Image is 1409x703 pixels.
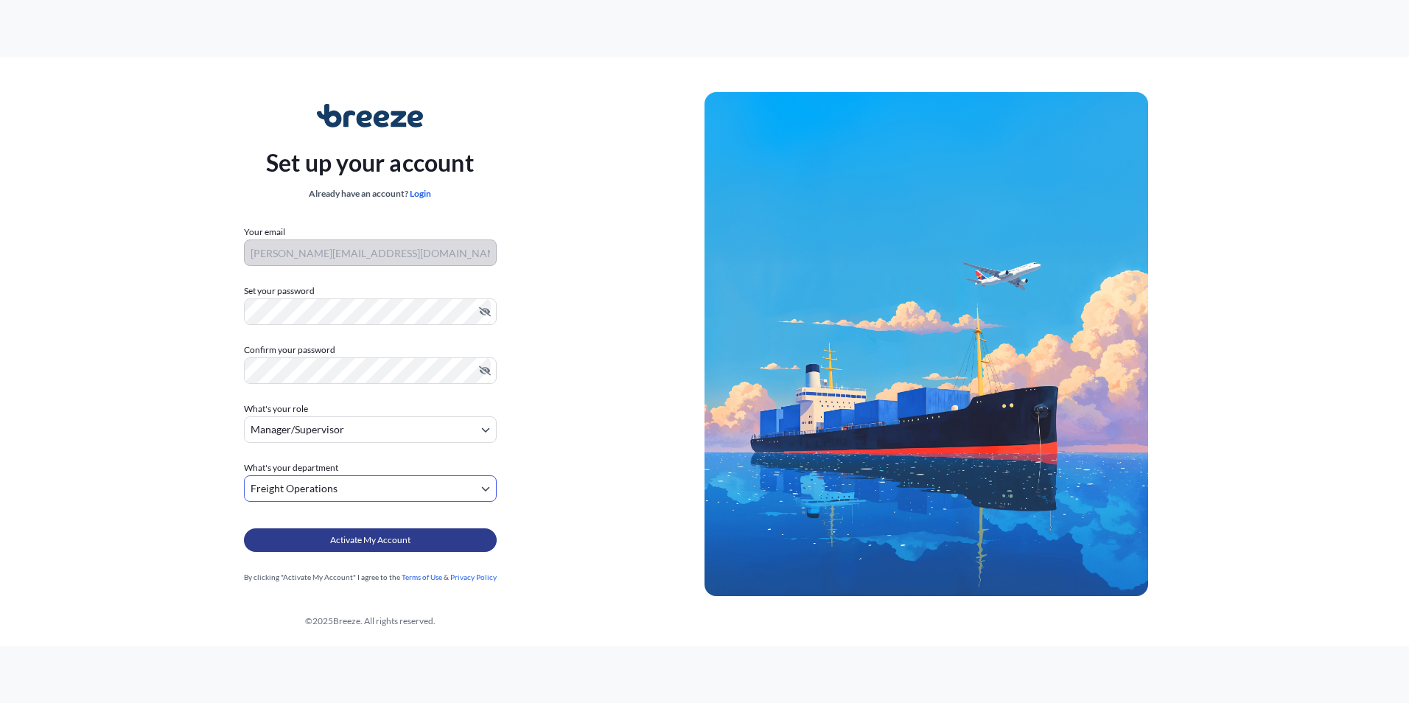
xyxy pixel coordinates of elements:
[244,225,285,239] label: Your email
[244,239,497,266] input: Your email address
[450,573,497,581] a: Privacy Policy
[244,402,308,416] span: What's your role
[251,481,338,496] span: Freight Operations
[266,186,474,201] div: Already have an account?
[244,416,497,443] button: Manager/Supervisor
[244,528,497,552] button: Activate My Account
[330,533,410,548] span: Activate My Account
[479,306,491,318] button: Hide password
[410,188,431,199] a: Login
[244,475,497,502] button: Freight Operations
[704,92,1148,596] img: Ship illustration
[402,573,442,581] a: Terms of Use
[35,614,704,629] div: © 2025 Breeze. All rights reserved.
[479,365,491,377] button: Hide password
[317,104,424,127] img: Breeze
[244,570,497,584] div: By clicking "Activate My Account" I agree to the &
[244,343,497,357] label: Confirm your password
[266,145,474,181] p: Set up your account
[251,422,344,437] span: Manager/Supervisor
[244,461,338,475] span: What's your department
[244,284,497,298] label: Set your password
